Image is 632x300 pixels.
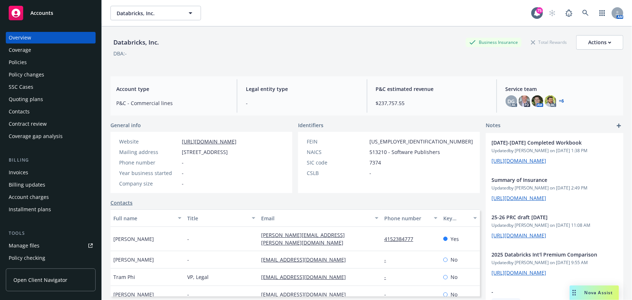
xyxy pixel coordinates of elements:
[491,288,599,296] span: -
[491,232,546,239] a: [URL][DOMAIN_NAME]
[384,291,392,298] a: -
[307,138,367,145] div: FEIN
[182,159,184,166] span: -
[369,148,440,156] span: 513210 - Software Publishers
[9,81,33,93] div: SSC Cases
[119,148,179,156] div: Mailing address
[6,252,96,264] a: Policy checking
[258,209,381,227] button: Email
[376,99,488,107] span: $237,757.55
[246,99,358,107] span: -
[182,138,237,145] a: [URL][DOMAIN_NAME]
[491,251,599,258] span: 2025 Databricks Int'l Premium Comparison
[113,235,154,243] span: [PERSON_NAME]
[116,85,228,93] span: Account type
[9,179,45,191] div: Billing updates
[307,169,367,177] div: CSLB
[527,38,570,47] div: Total Rewards
[451,273,457,281] span: No
[559,99,564,103] a: +6
[113,214,173,222] div: Full name
[187,291,189,298] span: -
[119,159,179,166] div: Phone number
[491,139,599,146] span: [DATE]-[DATE] Completed Workbook
[116,99,228,107] span: P&C - Commercial lines
[486,121,501,130] span: Notes
[491,195,546,201] a: [URL][DOMAIN_NAME]
[113,273,135,281] span: Tram Phi
[506,85,618,93] span: Service team
[576,35,623,50] button: Actions
[486,170,623,208] div: Summary of InsuranceUpdatedby [PERSON_NAME] on [DATE] 2:49 PM[URL][DOMAIN_NAME]
[6,204,96,215] a: Installment plans
[443,214,469,222] div: Key contact
[9,118,47,130] div: Contract review
[508,97,515,105] span: DG
[6,130,96,142] a: Coverage gap analysis
[30,10,53,16] span: Accounts
[6,179,96,191] a: Billing updates
[6,57,96,68] a: Policies
[562,6,576,20] a: Report a Bug
[532,95,543,107] img: photo
[187,235,189,243] span: -
[261,214,371,222] div: Email
[119,169,179,177] div: Year business started
[9,252,45,264] div: Policy checking
[384,256,392,263] a: -
[491,147,618,154] span: Updated by [PERSON_NAME] on [DATE] 1:38 PM
[6,44,96,56] a: Coverage
[187,256,189,263] span: -
[6,157,96,164] div: Billing
[6,230,96,237] div: Tools
[9,44,31,56] div: Coverage
[384,236,419,242] a: 4152384777
[117,9,179,17] span: Databricks, Inc.
[6,118,96,130] a: Contract review
[187,214,247,222] div: Title
[6,93,96,105] a: Quoting plans
[615,121,623,130] a: add
[6,69,96,80] a: Policy changes
[182,180,184,187] span: -
[595,6,610,20] a: Switch app
[110,38,162,47] div: Databricks, Inc.
[182,169,184,177] span: -
[261,274,352,280] a: [EMAIL_ADDRESS][DOMAIN_NAME]
[451,256,457,263] span: No
[9,204,51,215] div: Installment plans
[369,138,473,145] span: [US_EMPLOYER_IDENTIFICATION_NUMBER]
[6,81,96,93] a: SSC Cases
[384,274,392,280] a: -
[570,286,579,300] div: Drag to move
[585,289,613,296] span: Nova Assist
[369,169,371,177] span: -
[491,213,599,221] span: 25-26 PRC draft [DATE]
[184,209,258,227] button: Title
[13,276,67,284] span: Open Client Navigator
[381,209,440,227] button: Phone number
[9,191,49,203] div: Account charges
[369,159,381,166] span: 7374
[384,214,430,222] div: Phone number
[113,291,154,298] span: [PERSON_NAME]
[113,50,127,57] div: DBA: -
[491,176,599,184] span: Summary of Insurance
[486,208,623,245] div: 25-26 PRC draft [DATE]Updatedby [PERSON_NAME] on [DATE] 11:08 AM[URL][DOMAIN_NAME]
[588,36,611,49] div: Actions
[451,291,457,298] span: No
[545,6,560,20] a: Start snowing
[9,167,28,178] div: Invoices
[261,232,349,246] a: [PERSON_NAME][EMAIL_ADDRESS][PERSON_NAME][DOMAIN_NAME]
[187,273,209,281] span: VP, Legal
[491,157,546,164] a: [URL][DOMAIN_NAME]
[486,245,623,282] div: 2025 Databricks Int'l Premium ComparisonUpdatedby [PERSON_NAME] on [DATE] 9:55 AM[URL][DOMAIN_NAME]
[9,69,44,80] div: Policy changes
[536,7,543,14] div: 75
[246,85,358,93] span: Legal entity type
[466,38,522,47] div: Business Insurance
[261,256,352,263] a: [EMAIL_ADDRESS][DOMAIN_NAME]
[570,286,619,300] button: Nova Assist
[110,199,133,207] a: Contacts
[9,57,27,68] div: Policies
